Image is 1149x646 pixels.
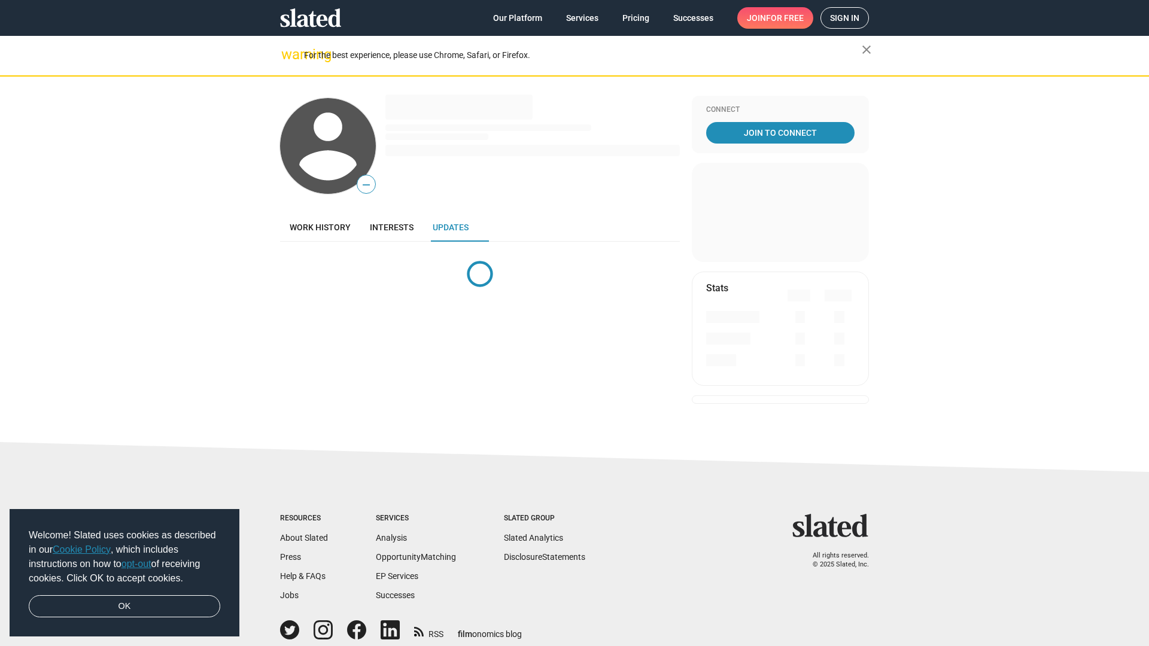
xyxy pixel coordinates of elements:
a: Press [280,552,301,562]
a: About Slated [280,533,328,543]
span: Services [566,7,598,29]
span: Our Platform [493,7,542,29]
a: filmonomics blog [458,619,522,640]
a: Our Platform [484,7,552,29]
a: Successes [664,7,723,29]
div: Services [376,514,456,523]
a: Cookie Policy [53,544,111,554]
span: Interests [370,223,414,232]
a: Sign in [820,7,869,29]
span: — [357,177,375,193]
a: Updates [423,213,478,242]
a: Joinfor free [737,7,813,29]
a: RSS [414,621,443,640]
span: for free [766,7,804,29]
a: Help & FAQs [280,571,326,581]
span: Join To Connect [709,122,852,144]
a: dismiss cookie message [29,595,220,618]
p: All rights reserved. © 2025 Slated, Inc. [800,551,869,569]
a: OpportunityMatching [376,552,456,562]
span: Welcome! Slated uses cookies as described in our , which includes instructions on how to of recei... [29,528,220,586]
a: Pricing [613,7,659,29]
span: Sign in [830,8,859,28]
a: opt-out [121,559,151,569]
span: film [458,629,472,639]
a: Services [557,7,608,29]
span: Updates [433,223,469,232]
div: cookieconsent [10,509,239,637]
a: Join To Connect [706,122,855,144]
span: Work history [290,223,351,232]
span: Join [747,7,804,29]
span: Successes [673,7,713,29]
a: Successes [376,590,415,600]
div: Resources [280,514,328,523]
div: Connect [706,105,855,115]
a: DisclosureStatements [504,552,585,562]
a: Slated Analytics [504,533,563,543]
mat-icon: warning [281,47,296,62]
a: Jobs [280,590,299,600]
a: Analysis [376,533,407,543]
a: EP Services [376,571,418,581]
mat-card-title: Stats [706,282,728,294]
a: Work history [280,213,360,242]
a: Interests [360,213,423,242]
span: Pricing [622,7,649,29]
div: For the best experience, please use Chrome, Safari, or Firefox. [304,47,862,63]
mat-icon: close [859,42,874,57]
div: Slated Group [504,514,585,523]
